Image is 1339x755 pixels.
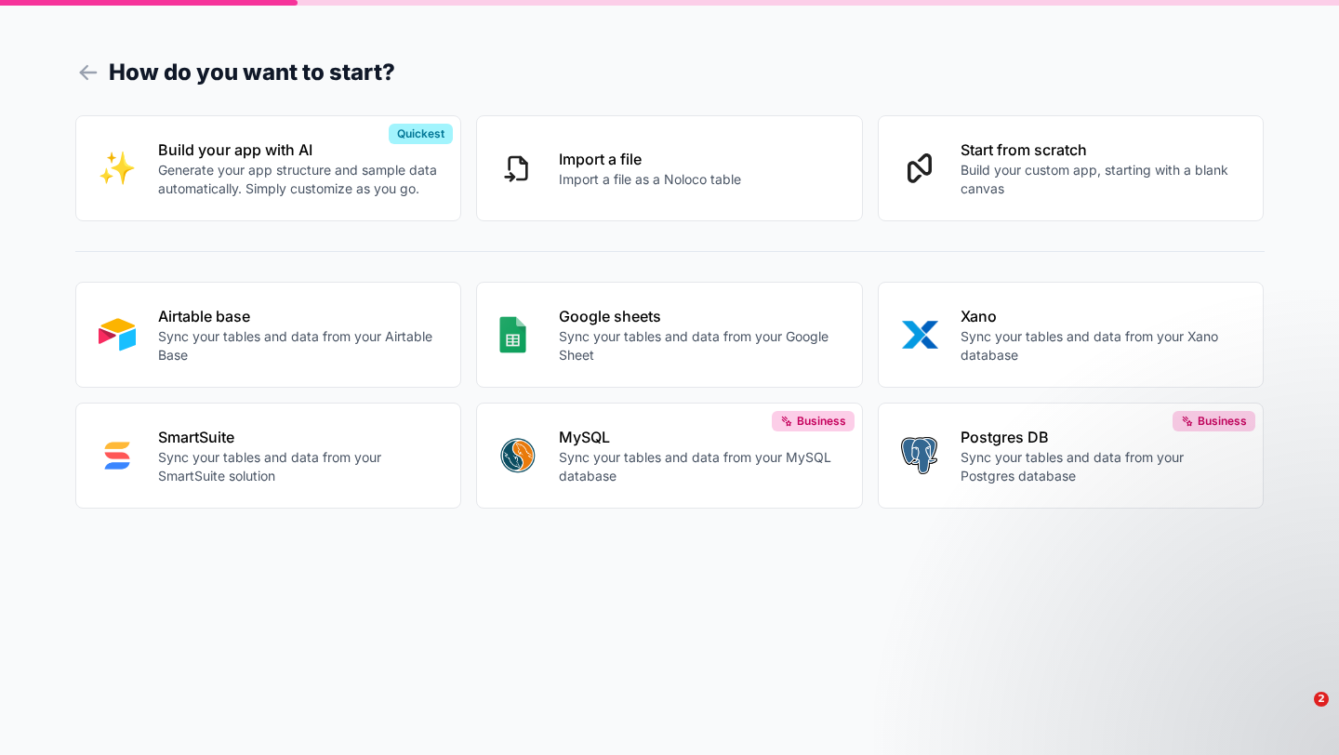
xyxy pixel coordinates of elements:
[961,139,1241,161] p: Start from scratch
[967,575,1339,705] iframe: Intercom notifications message
[901,437,937,474] img: POSTGRES
[476,403,863,509] button: MYSQLMySQLSync your tables and data from your MySQL databaseBusiness
[476,282,863,388] button: GOOGLE_SHEETSGoogle sheetsSync your tables and data from your Google Sheet
[559,426,840,448] p: MySQL
[158,305,439,327] p: Airtable base
[158,426,439,448] p: SmartSuite
[961,448,1241,485] p: Sync your tables and data from your Postgres database
[559,170,741,189] p: Import a file as a Noloco table
[1198,414,1247,429] span: Business
[878,282,1265,388] button: XANOXanoSync your tables and data from your Xano database
[961,161,1241,198] p: Build your custom app, starting with a blank canvas
[75,282,462,388] button: AIRTABLEAirtable baseSync your tables and data from your Airtable Base
[389,124,453,144] div: Quickest
[158,161,439,198] p: Generate your app structure and sample data automatically. Simply customize as you go.
[75,56,1265,89] h1: How do you want to start?
[1314,692,1329,707] span: 2
[158,327,439,364] p: Sync your tables and data from your Airtable Base
[75,403,462,509] button: SMART_SUITESmartSuiteSync your tables and data from your SmartSuite solution
[559,448,840,485] p: Sync your tables and data from your MySQL database
[797,414,846,429] span: Business
[158,139,439,161] p: Build your app with AI
[75,115,462,221] button: INTERNAL_WITH_AIBuild your app with AIGenerate your app structure and sample data automatically. ...
[1276,692,1320,736] iframe: Intercom live chat
[99,150,136,187] img: INTERNAL_WITH_AI
[961,305,1241,327] p: Xano
[878,115,1265,221] button: Start from scratchBuild your custom app, starting with a blank canvas
[499,316,526,353] img: GOOGLE_SHEETS
[559,305,840,327] p: Google sheets
[559,327,840,364] p: Sync your tables and data from your Google Sheet
[878,403,1265,509] button: POSTGRESPostgres DBSync your tables and data from your Postgres databaseBusiness
[99,437,136,474] img: SMART_SUITE
[901,316,938,353] img: XANO
[961,426,1241,448] p: Postgres DB
[476,115,863,221] button: Import a fileImport a file as a Noloco table
[499,437,537,474] img: MYSQL
[99,316,136,353] img: AIRTABLE
[961,327,1241,364] p: Sync your tables and data from your Xano database
[158,448,439,485] p: Sync your tables and data from your SmartSuite solution
[559,148,741,170] p: Import a file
